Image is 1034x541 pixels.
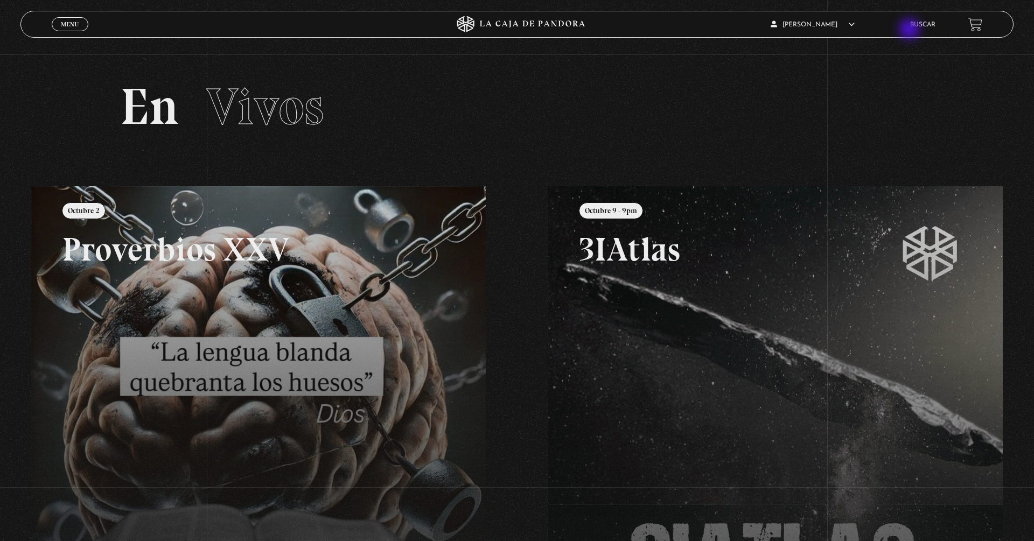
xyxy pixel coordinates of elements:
span: Cerrar [58,30,83,38]
span: Vivos [206,76,324,137]
span: [PERSON_NAME] [771,22,855,28]
a: Buscar [910,22,935,28]
a: View your shopping cart [968,17,982,32]
h2: En [120,81,914,132]
span: Menu [61,21,79,27]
